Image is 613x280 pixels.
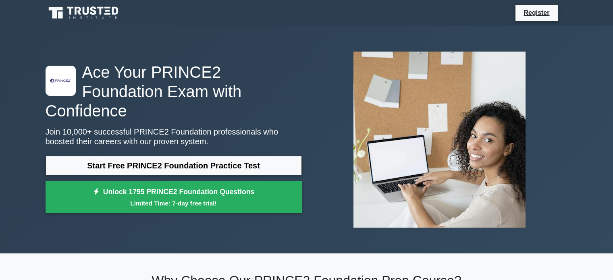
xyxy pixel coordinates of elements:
a: Unlock 1795 PRINCE2 Foundation QuestionsLimited Time: 7-day free trial! [46,181,302,214]
a: Register [519,8,554,18]
a: Start Free PRINCE2 Foundation Practice Test [46,156,302,175]
p: Join 10,000+ successful PRINCE2 Foundation professionals who boosted their careers with our prove... [46,127,302,146]
small: Limited Time: 7-day free trial! [56,199,292,208]
h1: Ace Your PRINCE2 Foundation Exam with Confidence [46,62,302,120]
